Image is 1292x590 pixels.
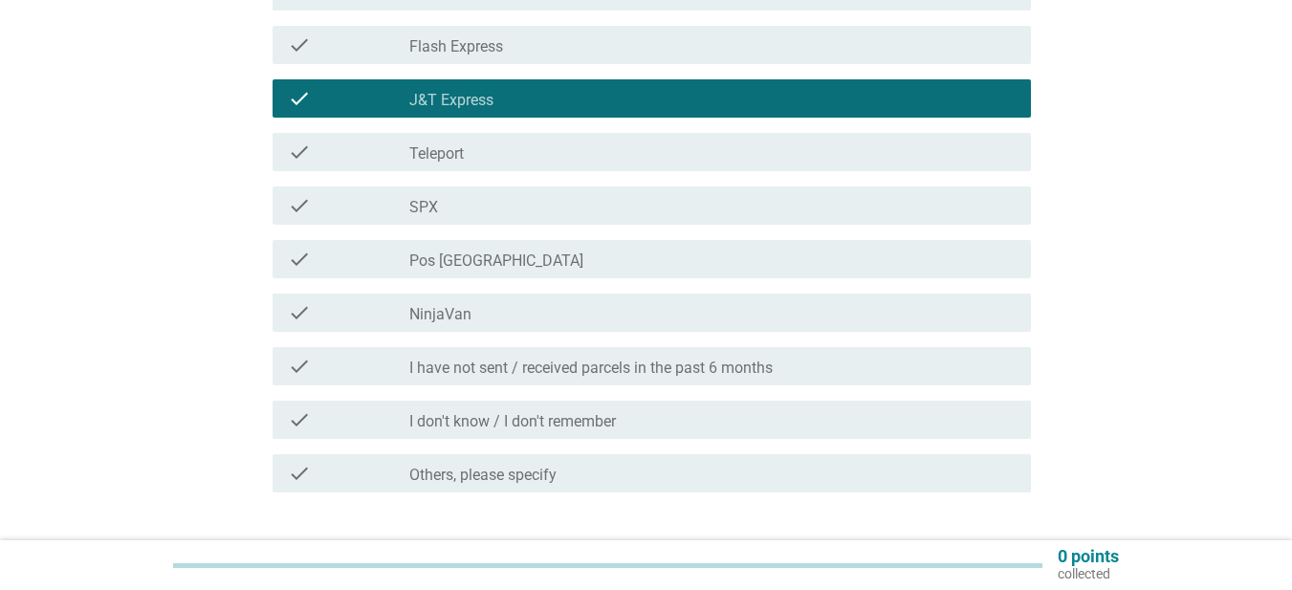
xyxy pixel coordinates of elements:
[288,462,311,485] i: check
[409,412,616,431] label: I don't know / I don't remember
[288,141,311,164] i: check
[288,194,311,217] i: check
[409,466,557,485] label: Others, please specify
[288,355,311,378] i: check
[409,198,438,217] label: SPX
[288,408,311,431] i: check
[288,33,311,56] i: check
[409,251,583,271] label: Pos [GEOGRAPHIC_DATA]
[288,301,311,324] i: check
[409,305,471,324] label: NinjaVan
[409,144,464,164] label: Teleport
[1058,548,1119,565] p: 0 points
[288,87,311,110] i: check
[1058,565,1119,582] p: collected
[409,37,503,56] label: Flash Express
[409,91,493,110] label: J&T Express
[409,359,773,378] label: I have not sent / received parcels in the past 6 months
[288,248,311,271] i: check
